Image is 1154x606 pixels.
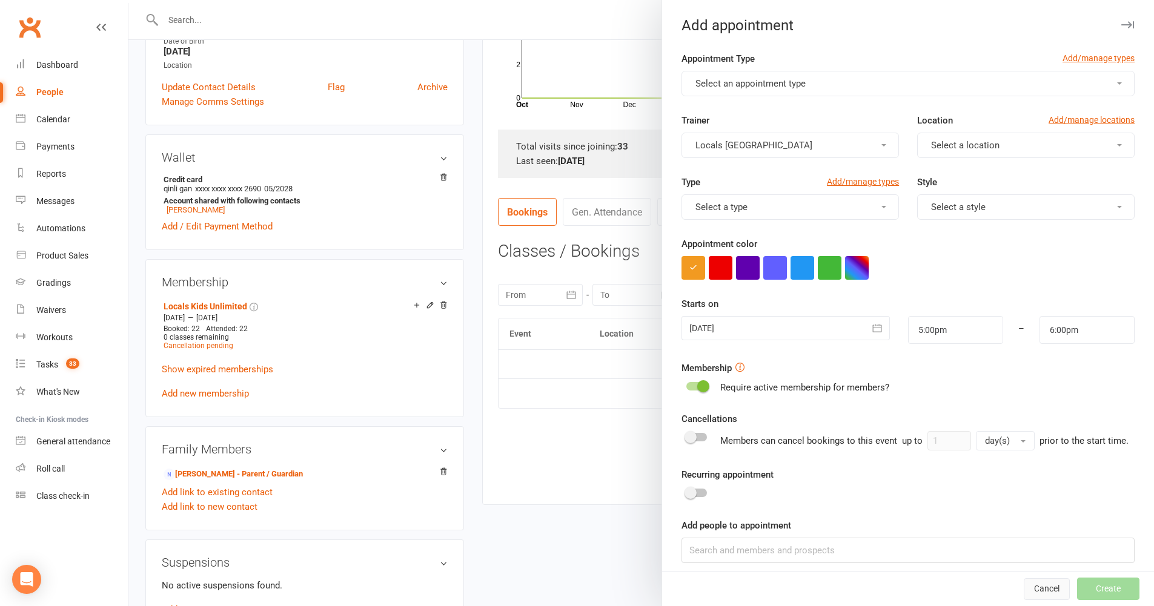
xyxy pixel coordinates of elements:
[36,169,66,179] div: Reports
[662,17,1154,34] div: Add appointment
[695,78,806,89] span: Select an appointment type
[681,518,791,533] label: Add people to appointment
[16,188,128,215] a: Messages
[985,435,1010,446] span: day(s)
[695,140,812,151] span: Locals [GEOGRAPHIC_DATA]
[36,360,58,369] div: Tasks
[917,113,953,128] label: Location
[36,278,71,288] div: Gradings
[902,431,1035,450] div: up to
[681,194,899,220] button: Select a type
[36,305,66,315] div: Waivers
[36,60,78,70] div: Dashboard
[16,455,128,482] a: Roll call
[36,251,88,260] div: Product Sales
[681,71,1135,96] button: Select an appointment type
[681,412,737,426] label: Cancellations
[1049,113,1135,127] a: Add/manage locations
[976,431,1035,450] button: day(s)
[681,538,1135,563] input: Search and members and prospects
[16,133,128,160] a: Payments
[36,142,75,151] div: Payments
[917,133,1135,158] button: Select a location
[16,482,128,510] a: Class kiosk mode
[681,361,732,375] label: Membership
[36,387,80,397] div: What's New
[36,87,64,97] div: People
[1024,578,1070,600] button: Cancel
[36,332,73,342] div: Workouts
[917,194,1135,220] button: Select a style
[12,565,41,594] div: Open Intercom Messenger
[16,378,128,406] a: What's New
[917,175,937,189] label: Style
[16,351,128,378] a: Tasks 33
[16,160,128,188] a: Reports
[16,297,128,324] a: Waivers
[66,358,79,369] span: 33
[36,114,70,124] div: Calendar
[681,297,718,311] label: Starts on
[681,175,700,189] label: Type
[681,237,757,251] label: Appointment color
[15,12,45,42] a: Clubworx
[1040,435,1129,446] span: prior to the start time.
[16,269,128,297] a: Gradings
[1003,316,1040,344] div: –
[931,140,1000,151] span: Select a location
[16,428,128,455] a: General attendance kiosk mode
[931,202,986,212] span: Select a style
[36,491,90,501] div: Class check-in
[681,51,755,66] label: Appointment Type
[695,202,748,212] span: Select a type
[1063,51,1135,65] a: Add/manage types
[36,223,85,233] div: Automations
[16,324,128,351] a: Workouts
[827,175,899,188] a: Add/manage types
[36,464,65,473] div: Roll call
[36,436,110,446] div: General attendance
[681,133,899,158] button: Locals [GEOGRAPHIC_DATA]
[16,79,128,106] a: People
[16,51,128,79] a: Dashboard
[720,380,889,395] div: Require active membership for members?
[681,467,774,482] label: Recurring appointment
[681,113,709,128] label: Trainer
[16,215,128,242] a: Automations
[16,106,128,133] a: Calendar
[720,431,1129,450] div: Members can cancel bookings to this event
[16,242,128,269] a: Product Sales
[36,196,75,206] div: Messages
